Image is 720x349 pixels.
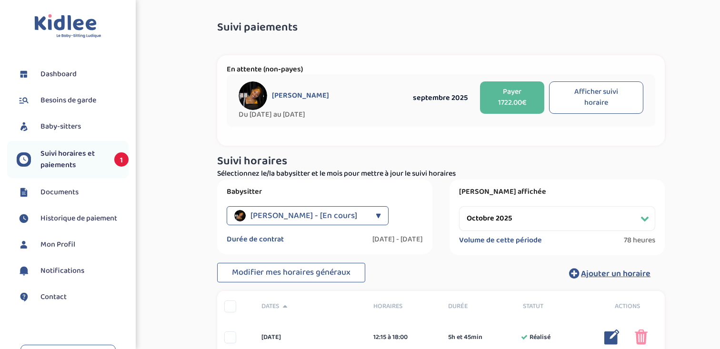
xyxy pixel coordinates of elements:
a: Documents [17,185,129,199]
div: Durée [441,301,516,311]
span: 78 heures [624,236,655,245]
span: [PERSON_NAME] [272,91,329,100]
img: logo.svg [34,14,101,39]
p: Sélectionnez le/la babysitter et le mois pour mettre à jour le suivi horaires [217,168,665,179]
span: Horaires [373,301,434,311]
span: Modifier mes horaires généraux [232,266,350,279]
span: Dashboard [40,69,77,80]
span: Mon Profil [40,239,75,250]
div: 12:15 à 18:00 [373,332,434,342]
button: Afficher suivi horaire [549,81,643,114]
img: avatar_calmo-alyssandra_2022_09_13_16_46_01.png [234,210,246,221]
div: septembre 2025 [405,92,475,104]
label: Durée de contrat [227,235,284,244]
span: 5h et 45min [448,332,482,342]
label: [DATE] - [DATE] [372,235,423,244]
span: Suivi horaires et paiements [40,148,105,171]
img: notification.svg [17,264,31,278]
span: Suivi paiements [217,21,298,34]
label: Babysitter [227,187,423,197]
img: documents.svg [17,185,31,199]
label: [PERSON_NAME] affichée [459,187,655,197]
img: besoin.svg [17,93,31,108]
div: [DATE] [254,332,366,342]
span: Historique de paiement [40,213,117,224]
button: Modifier mes horaires généraux [217,263,365,283]
span: Documents [40,187,79,198]
a: Suivi horaires et paiements 1 [17,148,129,171]
span: Ajouter un horaire [581,267,650,280]
img: suivihoraire.svg [17,152,31,167]
span: Notifications [40,265,84,277]
a: Besoins de garde [17,93,129,108]
img: babysitters.svg [17,120,31,134]
div: ▼ [376,206,381,225]
span: [PERSON_NAME] - [En cours] [250,206,357,225]
a: Baby-sitters [17,120,129,134]
button: Ajouter un horaire [555,263,665,284]
label: Volume de cette période [459,236,542,245]
a: Notifications [17,264,129,278]
img: avatar [239,81,267,110]
p: En attente (non-payes) [227,65,655,74]
a: Dashboard [17,67,129,81]
span: Contact [40,291,67,303]
a: Historique de paiement [17,211,129,226]
img: dashboard.svg [17,67,31,81]
span: Baby-sitters [40,121,81,132]
div: Statut [516,301,590,311]
img: poubelle_rose.png [635,329,648,345]
img: suivihoraire.svg [17,211,31,226]
img: modifier_bleu.png [604,329,620,345]
span: Du [DATE] au [DATE] [239,110,405,120]
img: contact.svg [17,290,31,304]
span: 1 [114,152,129,167]
img: profil.svg [17,238,31,252]
a: Contact [17,290,129,304]
h3: Suivi horaires [217,155,665,168]
a: Mon Profil [17,238,129,252]
button: Payer 1722.00€ [480,81,544,114]
div: Dates [254,301,366,311]
span: Besoins de garde [40,95,96,106]
div: Actions [590,301,665,311]
span: Réalisé [530,332,550,342]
